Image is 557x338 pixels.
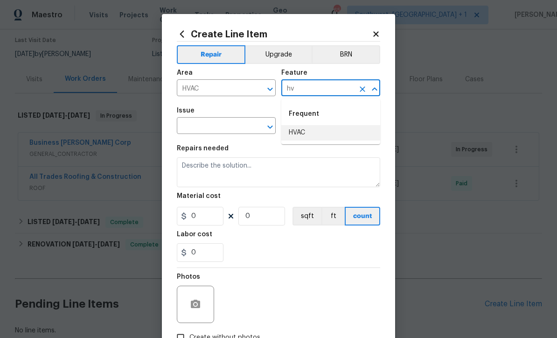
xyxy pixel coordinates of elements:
[292,207,321,225] button: sqft
[281,70,307,76] h5: Feature
[177,70,193,76] h5: Area
[264,83,277,96] button: Open
[177,231,212,238] h5: Labor cost
[321,207,345,225] button: ft
[177,193,221,199] h5: Material cost
[281,103,380,125] div: Frequent
[177,107,195,114] h5: Issue
[281,125,380,141] li: HVAC
[345,207,380,225] button: count
[177,29,372,39] h2: Create Line Item
[177,145,229,152] h5: Repairs needed
[264,120,277,134] button: Open
[356,83,369,96] button: Clear
[177,45,245,64] button: Repair
[245,45,312,64] button: Upgrade
[368,83,381,96] button: Close
[177,274,200,280] h5: Photos
[312,45,380,64] button: BRN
